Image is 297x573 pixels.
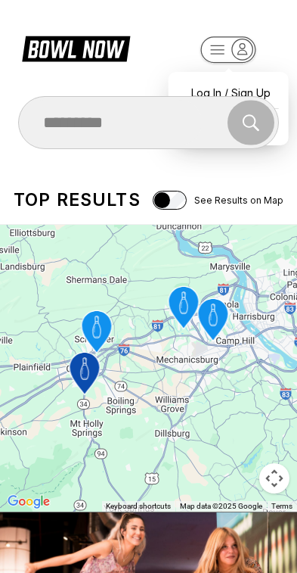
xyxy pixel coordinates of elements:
[14,189,141,210] div: Top results
[271,502,292,510] a: Terms (opens in new tab)
[153,191,187,210] input: See Results on Map
[4,492,54,512] img: Google
[71,307,122,360] gmp-advanced-marker: Strike Zone Bowling Center
[158,282,209,335] gmp-advanced-marker: ABC West Lanes and Lounge
[59,348,110,401] gmp-advanced-marker: Midway Bowling - Carlisle
[4,492,54,512] a: Open this area in Google Maps (opens a new window)
[180,502,262,510] span: Map data ©2025 Google
[194,195,283,206] span: See Results on Map
[106,501,171,512] button: Keyboard shortcuts
[259,463,289,494] button: Map camera controls
[176,79,281,106] a: Log In / Sign Up
[187,294,238,347] gmp-advanced-marker: Trindle Bowl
